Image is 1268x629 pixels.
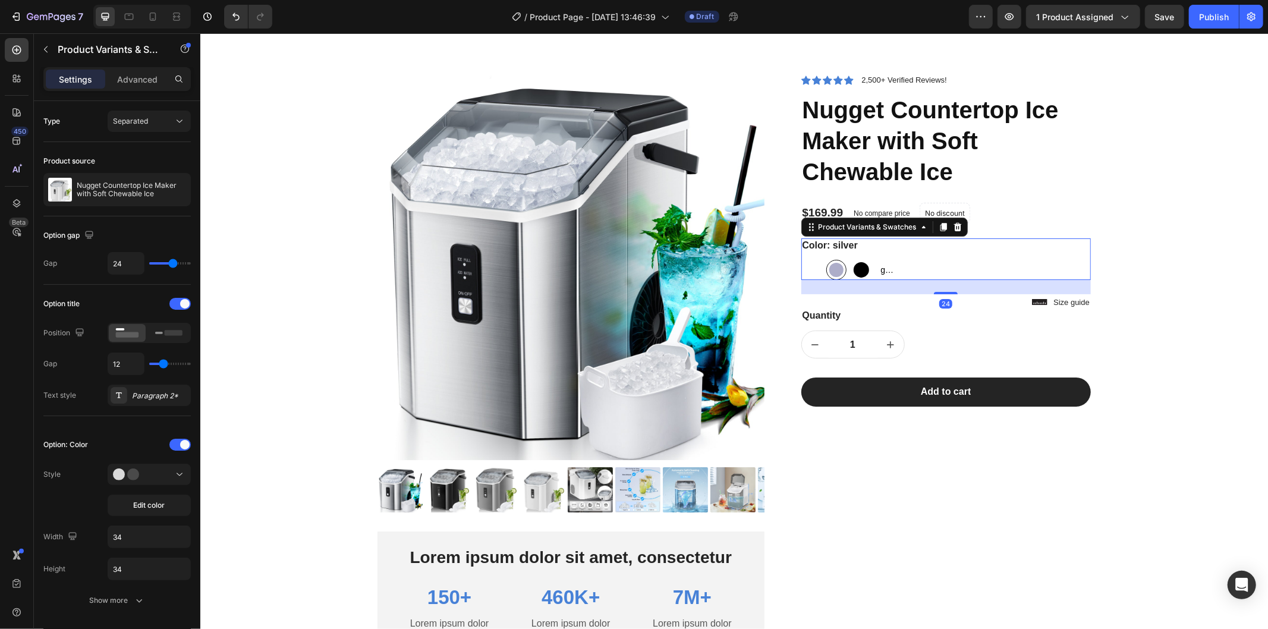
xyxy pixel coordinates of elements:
p: 460K+ [320,552,421,577]
div: Position [43,325,87,341]
input: Auto [108,526,190,548]
span: Separated [113,117,148,125]
input: Auto [108,353,144,375]
button: 1 product assigned [1026,5,1140,29]
span: 1 product assigned [1036,11,1113,23]
div: Gap [43,358,57,369]
div: Style [43,469,61,480]
p: 7 [78,10,83,24]
div: Option: Color [43,439,88,450]
button: Show more [43,590,191,611]
div: Product source [43,156,95,166]
p: No discount [725,175,764,185]
p: Advanced [117,73,158,86]
h1: Nugget Countertop Ice Maker with Soft Chewable Ice [601,60,891,155]
span: Product Page - [DATE] 13:46:39 [530,11,656,23]
p: Lorem ipsum dolor [441,584,542,597]
div: Open Intercom Messenger [1228,571,1256,599]
div: Type [43,116,60,127]
div: Beta [9,218,29,227]
button: increment [677,298,704,325]
div: Height [43,564,65,574]
div: Gap [43,258,57,269]
div: $169.99 [601,171,644,188]
button: 7 [5,5,89,29]
span: Draft [697,11,715,22]
button: Separated [108,111,191,132]
div: Option gap [43,228,96,244]
p: Size guide [853,263,889,275]
input: quantity [628,298,677,325]
span: / [525,11,528,23]
div: Quantity [601,275,891,290]
div: Option title [43,298,80,309]
button: Save [1145,5,1184,29]
div: Product Variants & Swatches [616,188,719,199]
input: Auto [108,558,190,580]
div: Publish [1199,11,1229,23]
span: Edit color [134,500,165,511]
iframe: Design area [200,33,1268,629]
p: No compare price [653,177,710,184]
legend: Color: silver [601,205,659,220]
p: 2,500+ Verified Reviews! [662,41,747,53]
div: Width [43,529,80,545]
div: Paragraph 2* [132,391,188,401]
div: Add to cart [720,353,770,365]
button: decrement [602,298,628,325]
span: grey [678,229,694,244]
div: Undo/Redo [224,5,272,29]
div: Text style [43,390,76,401]
p: Settings [59,73,92,86]
input: Auto [108,253,144,274]
span: Save [1155,12,1175,22]
p: Lorem ipsum dolor [320,584,421,597]
div: Show more [90,595,145,606]
p: 7M+ [441,552,542,577]
button: Publish [1189,5,1239,29]
p: Product Variants & Swatches [58,42,159,56]
button: Add to cart [601,344,891,373]
p: Nugget Countertop Ice Maker with Soft Chewable Ice [77,181,186,198]
button: Edit color [108,495,191,516]
div: 450 [11,127,29,136]
div: 24 [739,266,752,275]
img: product feature img [48,178,72,202]
p: Lorem ipsum dolor [199,584,300,597]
